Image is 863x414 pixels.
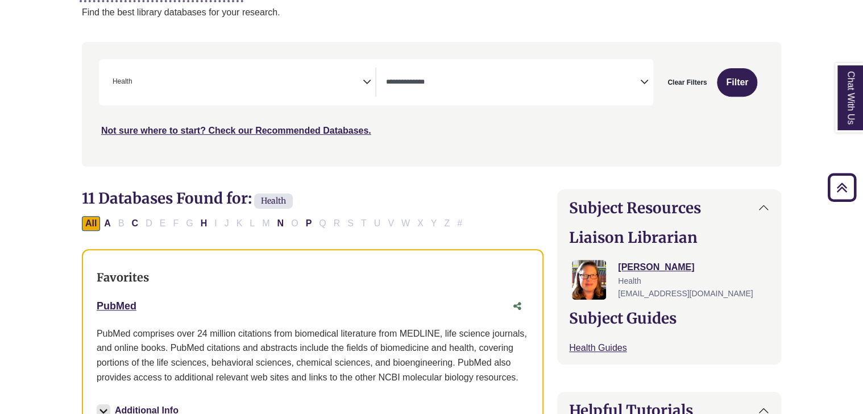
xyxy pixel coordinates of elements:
[97,300,136,312] a: PubMed
[618,262,694,272] a: [PERSON_NAME]
[569,229,769,246] h2: Liaison Librarian
[302,216,316,231] button: Filter Results P
[82,189,252,208] span: 11 Databases Found for:
[569,309,769,327] h2: Subject Guides
[101,216,114,231] button: Filter Results A
[572,260,606,300] img: Jessica Moore
[506,296,529,317] button: Share this database
[113,76,132,87] span: Health
[97,326,529,384] p: PubMed comprises over 24 million citations from biomedical literature from MEDLINE, life science ...
[558,190,781,226] button: Subject Resources
[82,42,781,166] nav: Search filters
[97,271,529,284] h3: Favorites
[254,193,293,209] span: Health
[824,180,860,195] a: Back to Top
[717,68,757,97] button: Submit for Search Results
[135,78,140,88] textarea: Search
[618,289,753,298] span: [EMAIL_ADDRESS][DOMAIN_NAME]
[101,126,371,135] a: Not sure where to start? Check our Recommended Databases.
[82,5,781,20] p: Find the best library databases for your research.
[197,216,211,231] button: Filter Results H
[128,216,142,231] button: Filter Results C
[108,76,132,87] li: Health
[82,218,467,227] div: Alpha-list to filter by first letter of database name
[273,216,287,231] button: Filter Results N
[660,68,714,97] button: Clear Filters
[569,343,626,353] a: Health Guides
[618,276,641,285] span: Health
[385,78,640,88] textarea: Search
[82,216,100,231] button: All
